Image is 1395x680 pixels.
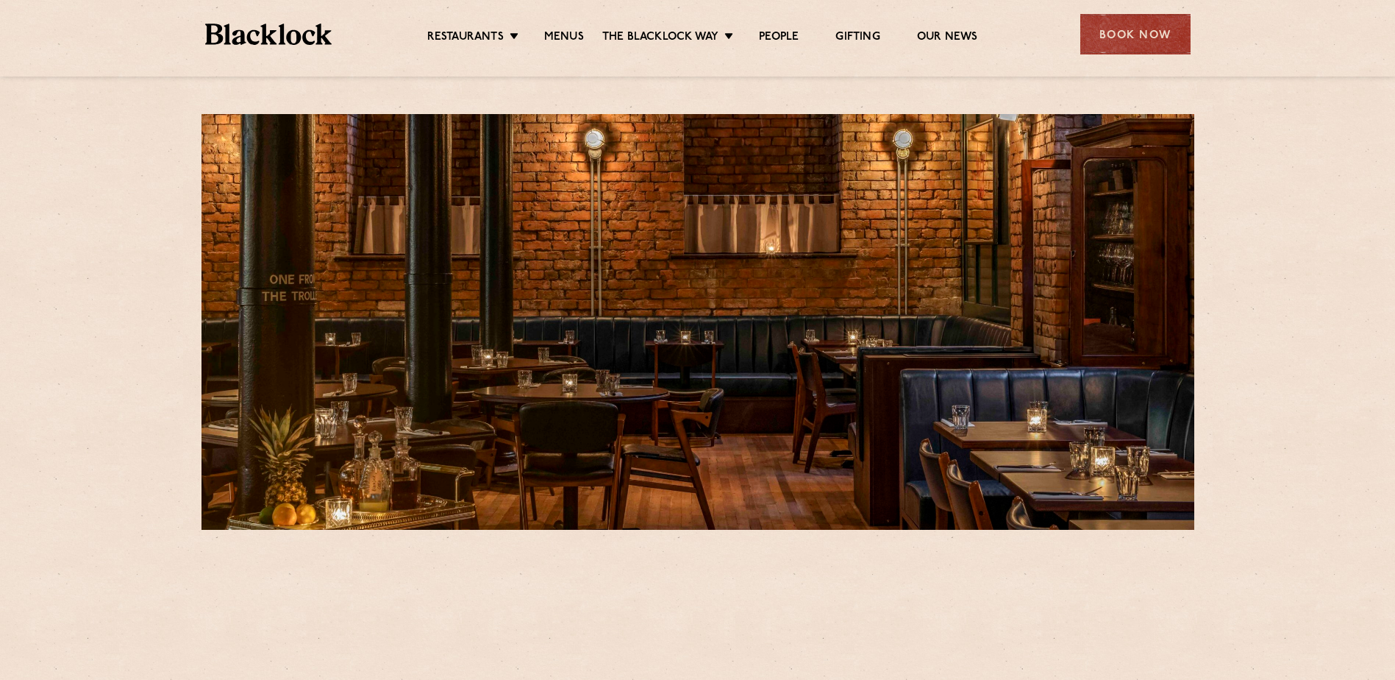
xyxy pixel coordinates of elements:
[835,30,880,46] a: Gifting
[1080,14,1191,54] div: Book Now
[427,30,504,46] a: Restaurants
[759,30,799,46] a: People
[544,30,584,46] a: Menus
[602,30,718,46] a: The Blacklock Way
[205,24,332,45] img: BL_Textured_Logo-footer-cropped.svg
[917,30,978,46] a: Our News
